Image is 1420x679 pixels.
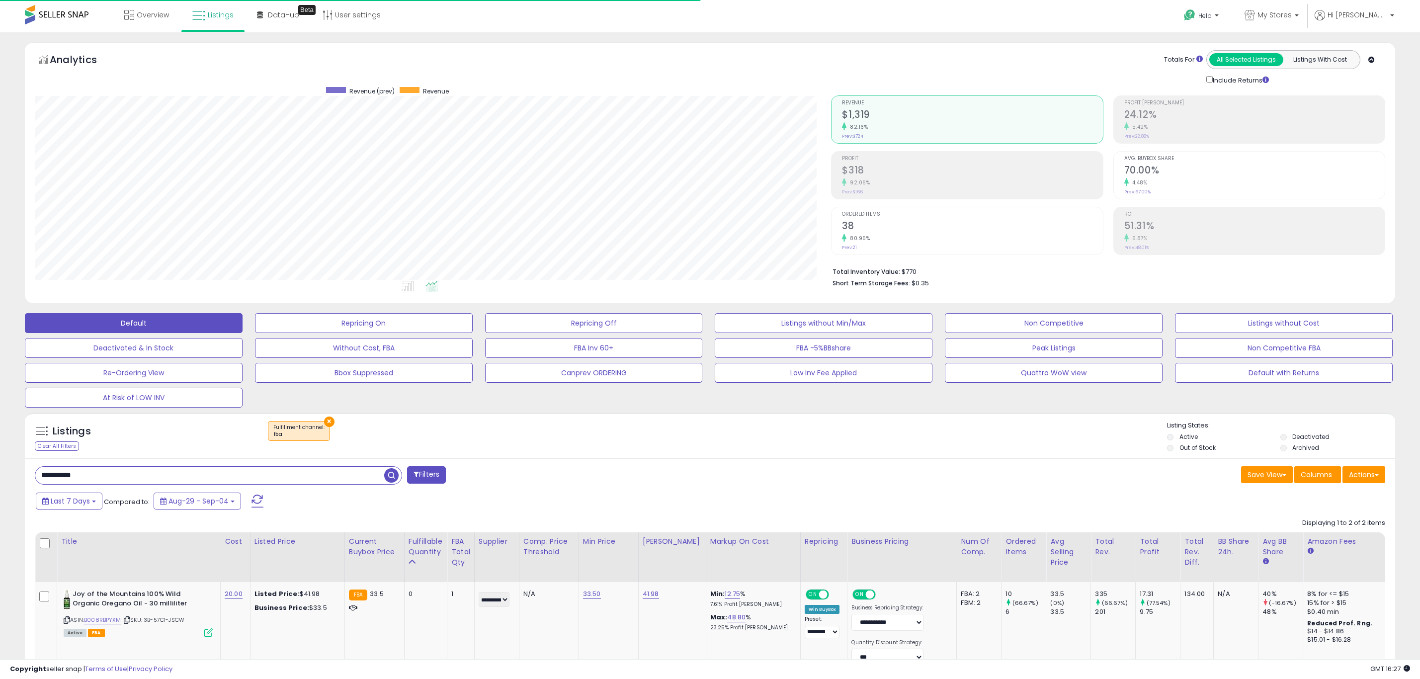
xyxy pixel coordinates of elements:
th: CSV column name: cust_attr_1_Supplier [474,532,519,582]
div: $0.40 min [1307,607,1390,616]
small: 82.16% [846,123,868,131]
div: $41.98 [254,590,337,598]
button: Listings With Cost [1283,53,1357,66]
img: 31BNwrXW32L._SL40_.jpg [64,590,70,609]
small: 80.95% [846,235,870,242]
span: Profit [842,156,1102,162]
div: N/A [523,590,571,598]
div: Displaying 1 to 2 of 2 items [1302,518,1385,528]
div: Amazon Fees [1307,536,1393,547]
div: Comp. Price Threshold [523,536,575,557]
button: × [324,417,334,427]
button: Deactivated & In Stock [25,338,243,358]
a: 20.00 [225,589,243,599]
b: Short Term Storage Fees: [833,279,910,287]
span: Revenue [842,100,1102,106]
p: 23.25% Profit [PERSON_NAME] [710,624,793,631]
button: Columns [1294,466,1341,483]
span: ON [854,591,866,599]
small: (77.54%) [1147,599,1170,607]
div: 48% [1262,607,1303,616]
small: Prev: 48.01% [1124,245,1149,251]
label: Business Repricing Strategy: [851,604,923,611]
button: Repricing On [255,313,473,333]
button: Default [25,313,243,333]
a: Help [1176,1,1229,32]
div: Clear All Filters [35,441,79,451]
span: $0.35 [912,278,929,288]
div: Current Buybox Price [349,536,400,557]
li: $770 [833,265,1378,277]
div: Repricing [805,536,843,547]
button: Canprev ORDERING [485,363,703,383]
span: DataHub [268,10,299,20]
button: All Selected Listings [1209,53,1283,66]
small: Prev: 21 [842,245,857,251]
button: Low Inv Fee Applied [715,363,932,383]
span: Revenue (prev) [349,87,395,95]
button: Save View [1241,466,1293,483]
button: Last 7 Days [36,493,102,509]
div: Title [61,536,216,547]
p: 7.61% Profit [PERSON_NAME] [710,601,793,608]
div: 33.5 [1050,590,1090,598]
div: Listed Price [254,536,340,547]
div: Avg Selling Price [1050,536,1086,568]
span: Listings [208,10,234,20]
button: Actions [1342,466,1385,483]
small: (-16.67%) [1269,599,1296,607]
div: $33.5 [254,603,337,612]
h2: $318 [842,165,1102,178]
div: BB Share 24h. [1218,536,1254,557]
span: Columns [1301,470,1332,480]
small: 92.06% [846,179,870,186]
p: Listing States: [1167,421,1395,430]
span: My Stores [1257,10,1292,20]
div: 0 [409,590,439,598]
span: Revenue [423,87,449,95]
div: ASIN: [64,590,213,636]
span: Last 7 Days [51,496,90,506]
button: Listings without Cost [1175,313,1393,333]
div: Cost [225,536,246,547]
a: Terms of Use [85,664,127,674]
button: Non Competitive FBA [1175,338,1393,358]
button: Listings without Min/Max [715,313,932,333]
div: seller snap | | [10,665,172,674]
div: Supplier [479,536,515,547]
button: Filters [407,466,446,484]
small: 6.87% [1129,235,1148,242]
small: Prev: $724 [842,133,863,139]
label: Deactivated [1292,432,1330,441]
a: B008RBPYXM [84,616,121,624]
div: Win BuyBox [805,605,840,614]
div: Min Price [583,536,634,547]
div: 17.31 [1140,590,1180,598]
button: Aug-29 - Sep-04 [154,493,241,509]
span: Help [1198,11,1212,20]
div: Fulfillable Quantity [409,536,443,557]
b: Joy of the Mountains 100% Wild Organic Oregano Oil - 30 milliliter [73,590,193,610]
small: Prev: 22.88% [1124,133,1149,139]
small: Avg BB Share. [1262,557,1268,566]
small: Amazon Fees. [1307,547,1313,556]
div: N/A [1218,590,1251,598]
div: $14 - $14.86 [1307,627,1390,636]
div: 15% for > $15 [1307,598,1390,607]
div: 40% [1262,590,1303,598]
div: Num of Comp. [961,536,997,557]
a: 48.80 [727,612,746,622]
span: 33.5 [370,589,384,598]
span: 2025-09-15 16:27 GMT [1370,664,1410,674]
b: Reduced Prof. Rng. [1307,619,1372,627]
div: 335 [1095,590,1135,598]
small: FBA [349,590,367,600]
span: Hi [PERSON_NAME] [1328,10,1387,20]
div: 33.5 [1050,607,1090,616]
div: 10 [1005,590,1046,598]
div: FBM: 2 [961,598,994,607]
div: Markup on Cost [710,536,796,547]
button: FBA -5%BBshare [715,338,932,358]
div: % [710,590,793,608]
b: Business Price: [254,603,309,612]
